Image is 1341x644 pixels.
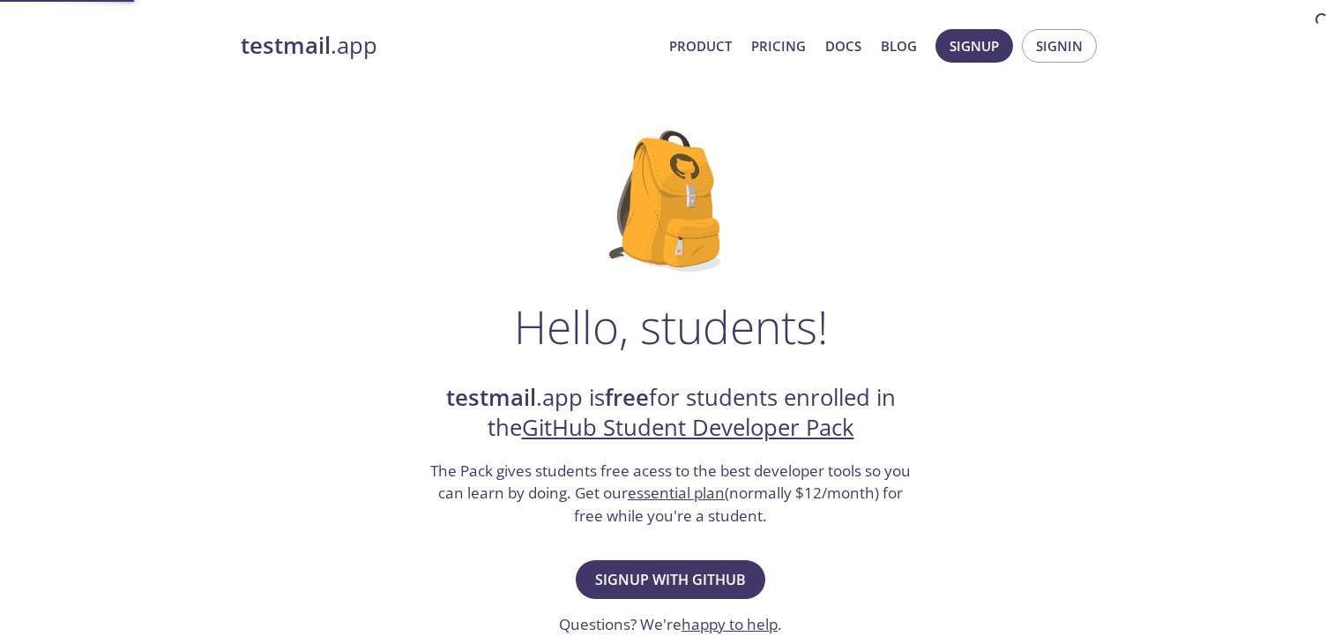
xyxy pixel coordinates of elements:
[1022,29,1097,63] button: Signin
[428,460,913,528] h3: The Pack gives students free acess to the best developer tools so you can learn by doing. Get our...
[950,34,999,57] span: Signup
[559,613,782,636] h3: Questions? We're .
[241,31,655,61] a: testmail.app
[428,383,913,444] h2: .app is for students enrolled in the
[751,34,806,57] a: Pricing
[825,34,861,57] a: Docs
[609,131,732,272] img: github-student-backpack.png
[446,382,536,413] strong: testmail
[605,382,649,413] strong: free
[576,560,765,599] button: Signup with GitHub
[669,34,732,57] a: Product
[881,34,917,57] a: Blog
[522,412,854,443] a: GitHub Student Developer Pack
[241,30,331,61] strong: testmail
[628,483,725,503] a: essential plan
[1036,34,1083,57] span: Signin
[682,614,778,634] a: happy to help
[514,300,828,353] h1: Hello, students!
[935,29,1013,63] button: Signup
[595,567,746,592] span: Signup with GitHub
